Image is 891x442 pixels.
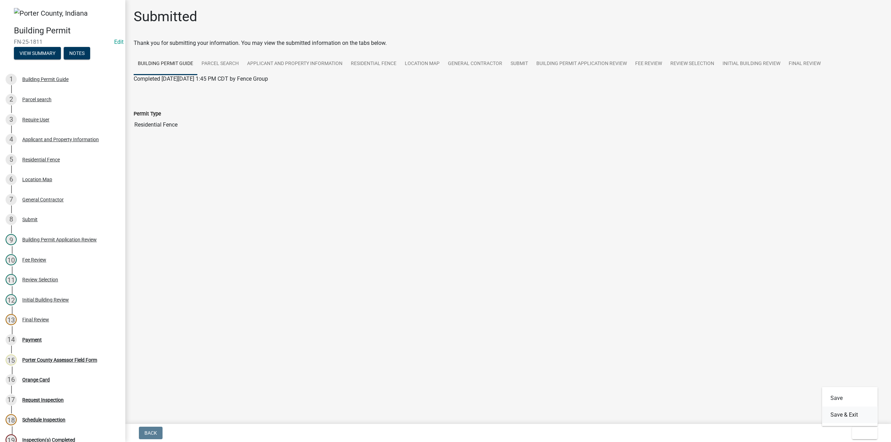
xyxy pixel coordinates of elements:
[6,414,17,425] div: 18
[6,334,17,345] div: 14
[858,430,868,436] span: Exit
[22,137,99,142] div: Applicant and Property Information
[631,53,666,75] a: Fee Review
[14,47,61,59] button: View Summary
[22,117,49,122] div: Require User
[22,317,49,322] div: Final Review
[444,53,506,75] a: General Contractor
[22,197,64,202] div: General Contractor
[22,97,52,102] div: Parcel search
[718,53,784,75] a: Initial Building Review
[14,26,120,36] h4: Building Permit
[134,53,197,75] a: Building Permit Guide
[134,75,268,82] span: Completed [DATE][DATE] 1:45 PM CDT by Fence Group
[347,53,401,75] a: Residential Fence
[22,277,58,282] div: Review Selection
[6,394,17,405] div: 17
[22,357,97,362] div: Porter County Assessor Field Form
[114,39,124,45] a: Edit
[64,51,90,56] wm-modal-confirm: Notes
[6,174,17,185] div: 6
[6,254,17,265] div: 10
[22,237,97,242] div: Building Permit Application Review
[822,390,878,407] button: Save
[6,94,17,105] div: 2
[6,74,17,85] div: 1
[14,8,88,18] img: Porter County, Indiana
[401,53,444,75] a: Location Map
[139,427,163,439] button: Back
[822,387,878,426] div: Exit
[6,354,17,365] div: 15
[144,430,157,436] span: Back
[6,134,17,145] div: 4
[6,294,17,305] div: 12
[6,154,17,165] div: 5
[22,217,38,222] div: Submit
[134,39,883,47] div: Thank you for submitting your information. You may view the submitted information on the tabs below.
[6,234,17,245] div: 9
[22,417,65,422] div: Schedule Inspection
[22,77,69,82] div: Building Permit Guide
[852,427,877,439] button: Exit
[6,194,17,205] div: 7
[6,114,17,125] div: 3
[22,377,50,382] div: Orange Card
[506,53,532,75] a: Submit
[22,177,52,182] div: Location Map
[6,274,17,285] div: 11
[114,39,124,45] wm-modal-confirm: Edit Application Number
[532,53,631,75] a: Building Permit Application Review
[22,157,60,162] div: Residential Fence
[243,53,347,75] a: Applicant and Property Information
[14,51,61,56] wm-modal-confirm: Summary
[666,53,718,75] a: Review Selection
[6,374,17,385] div: 16
[784,53,825,75] a: Final Review
[22,297,69,302] div: Initial Building Review
[134,8,197,25] h1: Submitted
[6,214,17,225] div: 8
[22,337,42,342] div: Payment
[64,47,90,59] button: Notes
[822,407,878,423] button: Save & Exit
[197,53,243,75] a: Parcel search
[6,314,17,325] div: 13
[14,39,111,45] span: FN-25-1811
[134,112,161,116] label: Permit Type
[22,257,46,262] div: Fee Review
[22,397,64,402] div: Request Inspection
